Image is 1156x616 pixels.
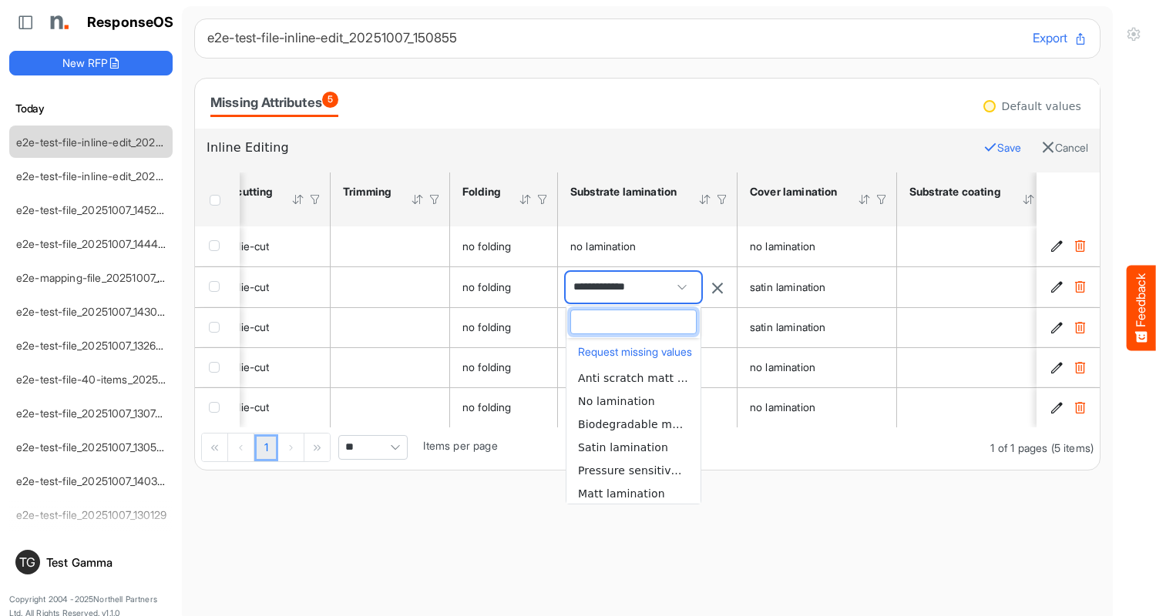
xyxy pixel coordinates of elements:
[195,226,240,266] td: checkbox
[228,434,254,461] div: Go to previous page
[462,239,512,253] span: no folding
[990,441,1047,454] span: 1 of 1 pages
[1127,266,1156,351] button: Feedback
[578,487,665,500] span: Matt lamination
[738,307,897,347] td: satin lamination is template cell Column Header httpsnorthellcomontologiesmapping-rulesmanufactur...
[571,310,696,333] input: dropdownlistfilter
[16,203,170,216] a: e2e-test-file_20251007_145239
[750,320,826,333] span: satin lamination
[1037,226,1103,266] td: b834d5d3-e6c6-4849-ae27-7ebe37b6cdff is template cell Column Header
[1072,280,1087,295] button: Delete
[450,266,558,307] td: no folding is template cell Column Header httpsnorthellcomontologiesmapping-rulesmanufacturinghas...
[16,440,171,454] a: e2e-test-file_20251007_130500
[1037,266,1103,307] td: 788ceb18-8ddf-4f3a-8903-208eddb45118 is template cell Column Header
[1072,320,1087,335] button: Delete
[16,169,224,182] a: e2e-test-file-inline-edit_20251007_150549
[897,226,1061,266] td: is template cell Column Header httpsnorthellcomontologiesmapping-rulesmanufacturinghassubstrateco...
[897,307,1061,347] td: is template cell Column Header httpsnorthellcomontologiesmapping-rulesmanufacturinghassubstrateco...
[1002,101,1081,112] div: Default values
[202,434,228,461] div: Go to first page
[578,418,750,430] span: Biodegradable matt lamination
[1037,307,1103,347] td: 59607cfd-476f-4b4e-b125-72804d4efb7c is template cell Column Header
[195,427,1100,470] div: Pager Container
[983,138,1021,158] button: Save
[578,464,771,477] span: Pressure sensitive gloss lamination
[570,185,678,199] div: Substrate lamination
[1033,28,1087,49] button: Export
[423,439,497,452] span: Items per page
[219,320,270,333] span: no die-cut
[16,237,171,250] a: e2e-test-file_20251007_144407
[331,307,450,347] td: is template cell Column Header httpsnorthellcomontologiesmapping-rulesmanufacturinghastrimmingtype
[331,266,450,307] td: is template cell Column Header httpsnorthellcomontologiesmapping-rulesmanufacturinghastrimmingtype
[1049,239,1064,254] button: Edit
[16,305,170,318] a: e2e-test-file_20251007_143038
[16,339,169,352] a: e2e-test-file_20251007_132655
[897,266,1061,307] td: is template cell Column Header httpsnorthellcomontologiesmapping-rulesmanufacturinghassubstrateco...
[1049,400,1064,415] button: Edit
[331,387,450,427] td: is template cell Column Header httpsnorthellcomontologiesmapping-rulesmanufacturinghastrimmingtype
[16,407,169,420] a: e2e-test-file_20251007_130749
[897,387,1061,427] td: is template cell Column Header httpsnorthellcomontologiesmapping-rulesmanufacturinghassubstrateco...
[558,307,738,347] td: satin lamination is template cell Column Header httpsnorthellcomontologiesmapping-rulesmanufactur...
[219,360,270,373] span: no die-cut
[46,557,166,568] div: Test Gamma
[210,92,338,113] div: Missing Attributes
[558,347,738,387] td: no lamination is template cell Column Header httpsnorthellcomontologiesmapping-rulesmanufacturing...
[536,192,549,206] div: Filter Icon
[578,372,736,384] span: Anti scratch matt lamination
[738,266,897,307] td: satin lamination is template cell Column Header httpsnorthellcomontologiesmapping-rulesmanufactur...
[558,387,738,427] td: no lamination is template cell Column Header httpsnorthellcomontologiesmapping-rulesmanufacturing...
[578,395,655,407] span: No lamination
[9,51,173,75] button: New RFP
[16,373,217,386] a: e2e-test-file-40-items_20251007_131038
[450,387,558,427] td: no folding is template cell Column Header httpsnorthellcomontologiesmapping-rulesmanufacturinghas...
[9,100,173,117] h6: Today
[16,271,190,284] a: e2e-mapping-file_20251007_133137
[428,192,442,206] div: Filter Icon
[738,226,897,266] td: no lamination is template cell Column Header httpsnorthellcomontologiesmapping-rulesmanufacturing...
[897,347,1061,387] td: is template cell Column Header httpsnorthellcomontologiesmapping-rulesmanufacturinghassubstrateco...
[207,226,331,266] td: no die-cut is template cell Column Header httpsnorthellcomontologiesmapping-rulesmanufacturinghas...
[207,138,972,158] h6: Inline Editing
[207,32,1020,45] h6: e2e-test-file-inline-edit_20251007_150855
[1072,360,1087,375] button: Delete
[570,239,636,253] span: no lamination
[450,347,558,387] td: no folding is template cell Column Header httpsnorthellcomontologiesmapping-rulesmanufacturinghas...
[578,441,668,454] span: Satin lamination
[195,347,240,387] td: checkbox
[207,266,331,307] td: no die-cut is template cell Column Header httpsnorthellcomontologiesmapping-rulesmanufacturinghas...
[1049,320,1064,335] button: Edit
[219,185,271,199] div: Diecutting
[219,239,270,253] span: no die-cut
[909,185,1002,199] div: Substrate coating
[558,226,738,266] td: no lamination is template cell Column Header httpsnorthellcomontologiesmapping-rulesmanufacturing...
[1072,239,1087,254] button: Delete
[738,387,897,427] td: no lamination is template cell Column Header httpsnorthellcomontologiesmapping-rulesmanufacturing...
[750,360,815,373] span: no lamination
[875,192,889,206] div: Filter Icon
[278,434,304,461] div: Go to next page
[195,266,240,307] td: checkbox
[462,360,512,373] span: no folding
[1051,441,1094,454] span: (5 items)
[331,347,450,387] td: is template cell Column Header httpsnorthellcomontologiesmapping-rulesmanufacturinghastrimmingtype
[338,435,408,460] span: Pagerdropdown
[207,387,331,427] td: no die-cut is template cell Column Header httpsnorthellcomontologiesmapping-rulesmanufacturinghas...
[308,192,322,206] div: Filter Icon
[195,387,240,427] td: checkbox
[462,400,512,413] span: no folding
[566,305,701,504] div: dropdownlist
[715,192,729,206] div: Filter Icon
[750,239,815,253] span: no lamination
[450,226,558,266] td: no folding is template cell Column Header httpsnorthellcomontologiesmapping-rulesmanufacturinghas...
[1049,360,1064,375] button: Edit
[1037,387,1103,427] td: 324078d0-fb78-48d6-a821-33be9944f97c is template cell Column Header
[219,400,270,413] span: no die-cut
[750,280,826,293] span: satin lamination
[219,280,270,293] span: no die-cut
[1037,347,1103,387] td: dab82e07-ddb9-4224-97f4-a270e3891c2d is template cell Column Header
[1049,280,1064,295] button: Edit
[462,280,512,293] span: no folding
[462,185,499,199] div: Folding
